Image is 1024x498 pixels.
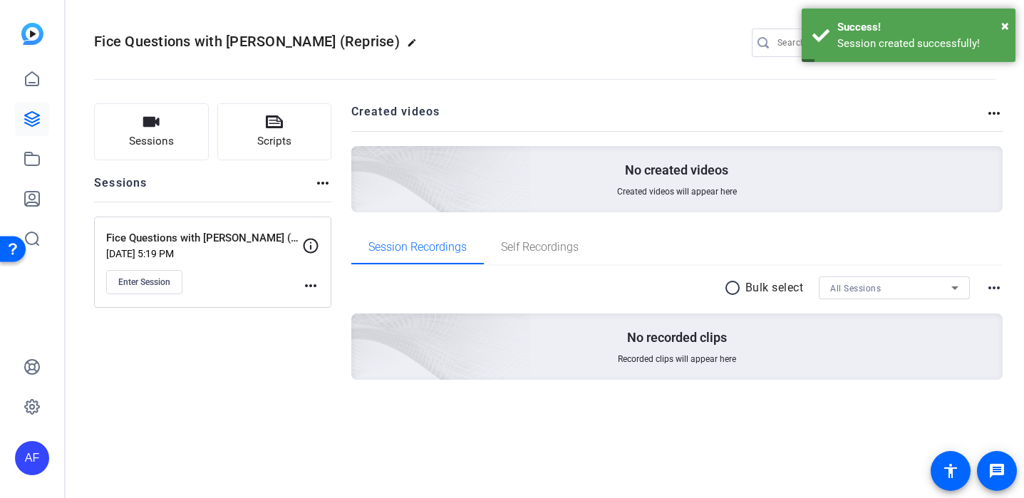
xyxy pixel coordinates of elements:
[94,175,148,202] h2: Sessions
[837,36,1005,52] div: Session created successfully!
[830,284,881,294] span: All Sessions
[302,277,319,294] mat-icon: more_horiz
[94,33,400,50] span: Fice Questions with [PERSON_NAME] (Reprise)
[501,242,579,253] span: Self Recordings
[106,248,302,259] p: [DATE] 5:19 PM
[106,230,302,247] p: Fice Questions with [PERSON_NAME] (Reprise)
[21,23,43,45] img: blue-gradient.svg
[192,5,532,314] img: Creted videos background
[618,353,736,365] span: Recorded clips will appear here
[217,103,332,160] button: Scripts
[988,462,1005,479] mat-icon: message
[257,133,291,150] span: Scripts
[118,276,170,288] span: Enter Session
[724,279,745,296] mat-icon: radio_button_unchecked
[15,441,49,475] div: AF
[351,103,986,131] h2: Created videos
[106,270,182,294] button: Enter Session
[94,103,209,160] button: Sessions
[627,329,727,346] p: No recorded clips
[314,175,331,192] mat-icon: more_horiz
[777,34,906,51] input: Search
[837,19,1005,36] div: Success!
[407,38,424,55] mat-icon: edit
[986,279,1003,296] mat-icon: more_horiz
[129,133,174,150] span: Sessions
[617,186,737,197] span: Created videos will appear here
[1001,17,1009,34] span: ×
[192,172,532,482] img: embarkstudio-empty-session.png
[1001,15,1009,36] button: Close
[625,162,728,179] p: No created videos
[942,462,959,479] mat-icon: accessibility
[368,242,467,253] span: Session Recordings
[986,105,1003,122] mat-icon: more_horiz
[745,279,804,296] p: Bulk select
